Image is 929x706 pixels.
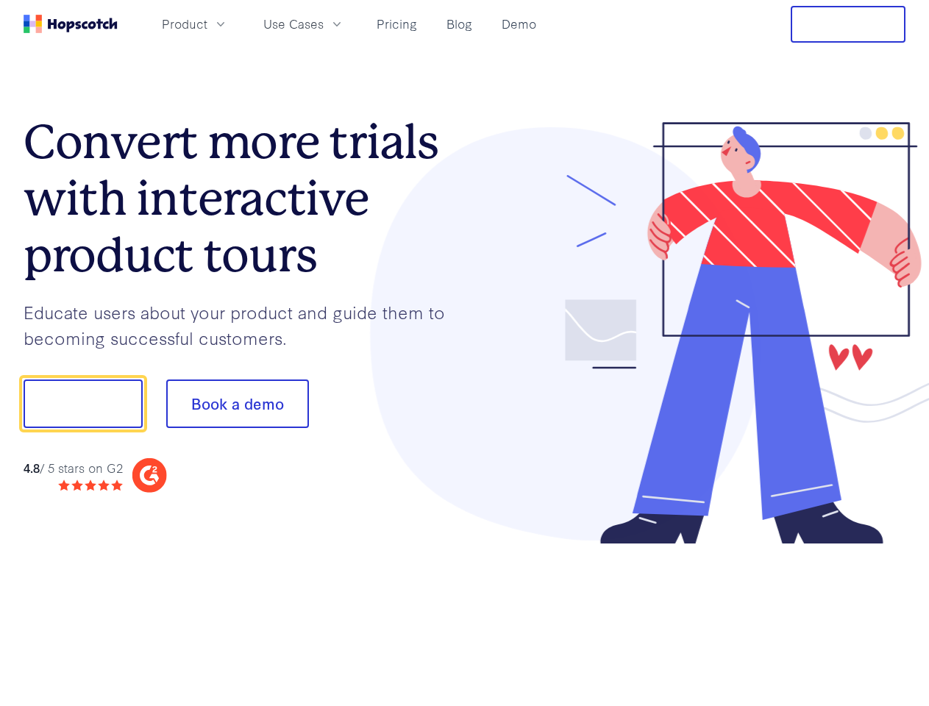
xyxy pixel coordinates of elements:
button: Use Cases [255,12,353,36]
button: Product [153,12,237,36]
a: Blog [441,12,478,36]
strong: 4.8 [24,459,40,476]
p: Educate users about your product and guide them to becoming successful customers. [24,299,465,350]
a: Pricing [371,12,423,36]
button: Free Trial [791,6,905,43]
div: / 5 stars on G2 [24,459,123,477]
a: Home [24,15,118,33]
span: Use Cases [263,15,324,33]
button: Book a demo [166,379,309,428]
button: Show me! [24,379,143,428]
span: Product [162,15,207,33]
h1: Convert more trials with interactive product tours [24,114,465,283]
a: Demo [496,12,542,36]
